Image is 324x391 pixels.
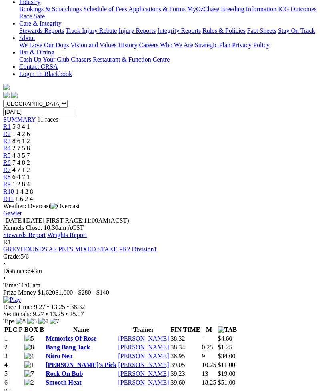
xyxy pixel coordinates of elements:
a: Weights Report [47,231,87,238]
td: 3 [4,352,23,360]
div: Prize Money $1,620 [3,289,321,296]
a: Login To Blackbook [19,70,72,77]
a: R9 [3,181,11,188]
a: GREYHOUNDS AS PETS MIXED STAKE PR2 Division1 [3,246,157,253]
span: 2 7 5 8 [12,145,30,152]
a: [PERSON_NAME] [118,379,169,386]
th: FIN TIME [170,326,201,334]
a: [PERSON_NAME] [118,370,169,377]
span: PLC [4,326,17,333]
a: Careers [139,42,158,48]
img: 8 [24,344,34,351]
div: 11:00am [3,282,321,289]
span: Grade: [3,253,21,260]
td: 4 [4,361,23,369]
a: Track Injury Rebate [66,27,117,34]
a: R3 [3,138,11,144]
a: R6 [3,159,11,166]
span: • [66,311,68,317]
span: Weather: Overcast [3,203,80,209]
text: 10.25 [202,361,216,368]
a: MyOzChase [187,6,219,12]
a: Gawler [3,210,22,217]
span: R1 [3,123,11,130]
span: 5 8 4 1 [12,123,30,130]
span: 1 4 2 6 [12,130,30,137]
img: Overcast [50,203,80,210]
span: BOX [24,326,38,333]
span: 7 4 8 2 [12,159,30,166]
span: • [3,260,6,267]
span: 4 7 1 2 [12,166,30,173]
a: Breeding Information [221,6,276,12]
td: 38.34 [170,343,201,351]
a: Who We Are [160,42,193,48]
a: R2 [3,130,11,137]
a: History [118,42,137,48]
a: Bang Bang Jack [46,344,90,351]
span: $34.00 [218,353,236,359]
a: SUMMARY [3,116,36,123]
img: Play [3,296,21,303]
span: 9.27 [34,303,45,310]
span: $4.60 [218,335,232,342]
span: 13.25 [51,303,65,310]
span: 11 races [37,116,58,123]
a: R11 [3,195,14,202]
td: 39.05 [170,361,201,369]
a: Injury Reports [118,27,156,34]
span: [DATE] [3,217,44,224]
td: 38.32 [170,335,201,343]
text: 0.25 [202,344,213,351]
a: R4 [3,145,11,152]
img: 2 [24,379,34,386]
text: 13 [202,370,208,377]
a: Privacy Policy [232,42,270,48]
a: [PERSON_NAME] [118,361,169,368]
text: - [202,335,204,342]
a: R5 [3,152,11,159]
a: Applications & Forms [128,6,186,12]
span: $51.00 [218,379,236,386]
a: Contact GRSA [19,63,58,70]
a: [PERSON_NAME]'s Pick [46,361,116,368]
span: 8 6 1 2 [12,138,30,144]
img: 4 [24,353,34,360]
img: twitter.svg [11,92,18,98]
span: Time: [3,282,18,289]
a: Stay On Track [278,27,315,34]
span: $1.25 [218,344,232,351]
img: 1 [24,361,34,369]
div: Bar & Dining [19,56,321,63]
img: 7 [50,318,59,325]
a: R7 [3,166,11,173]
div: 643m [3,267,321,275]
a: R8 [3,174,11,180]
img: facebook.svg [3,92,10,98]
a: Stewards Reports [19,27,64,34]
span: 1 2 8 4 [12,181,30,188]
a: Bar & Dining [19,49,54,56]
a: Care & Integrity [19,20,62,27]
td: 39.23 [170,370,201,378]
div: About [19,42,321,49]
a: Strategic Plan [195,42,230,48]
img: 5 [27,318,37,325]
td: 6 [4,379,23,387]
span: Distance: [3,267,27,274]
span: $19.00 [218,370,236,377]
a: Smooth Heat [46,379,81,386]
span: $1,000 - $280 - $140 [55,289,109,296]
td: 5 [4,370,23,378]
th: Trainer [118,326,169,334]
a: R10 [3,188,14,195]
a: [PERSON_NAME] [118,353,169,359]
